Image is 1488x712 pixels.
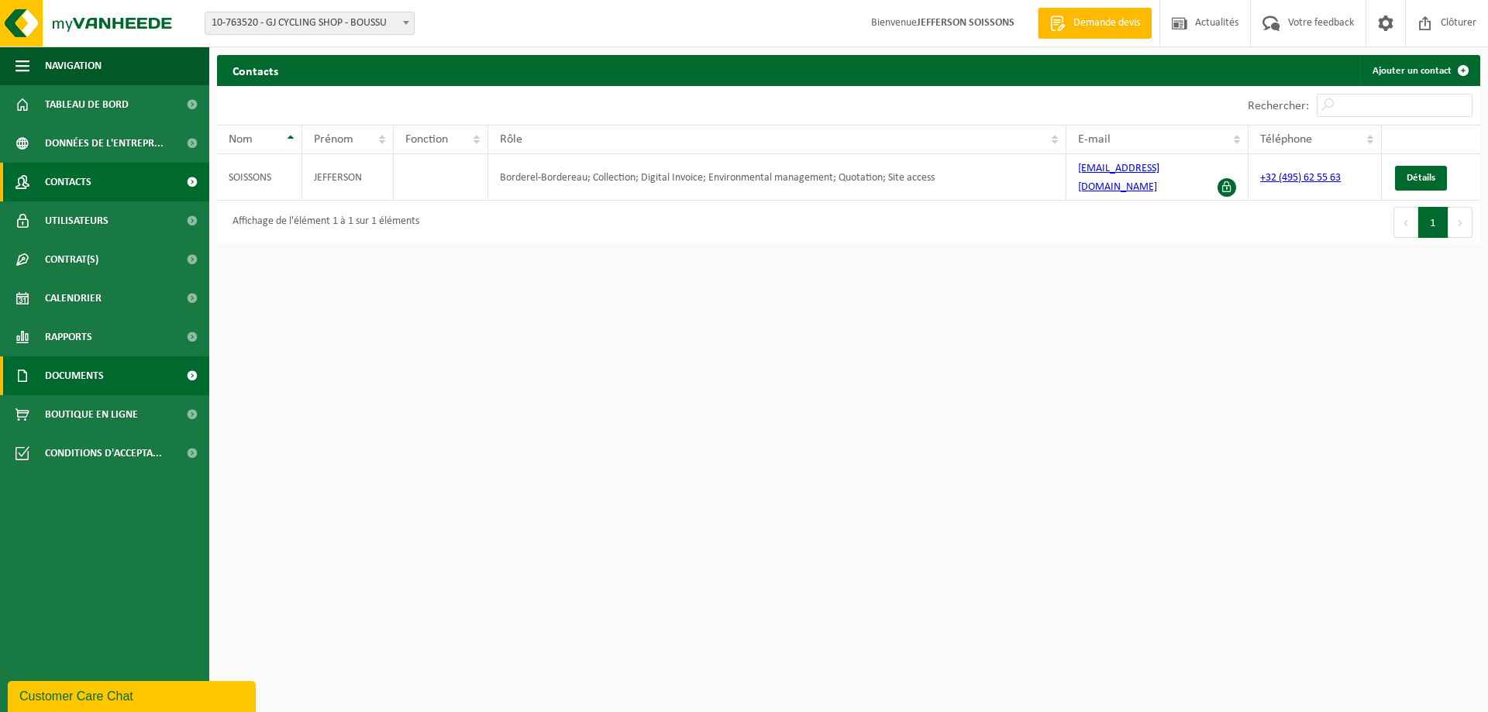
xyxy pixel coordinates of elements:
[45,434,162,473] span: Conditions d'accepta...
[917,17,1014,29] strong: JEFFERSON SOISSONS
[1393,207,1418,238] button: Previous
[8,678,259,712] iframe: chat widget
[45,85,129,124] span: Tableau de bord
[225,208,419,236] div: Affichage de l'élément 1 à 1 sur 1 éléments
[1418,207,1448,238] button: 1
[217,154,302,201] td: SOISSONS
[229,133,253,146] span: Nom
[405,133,448,146] span: Fonction
[217,55,294,85] h2: Contacts
[1078,163,1159,193] a: [EMAIL_ADDRESS][DOMAIN_NAME]
[302,154,394,201] td: JEFFERSON
[45,318,92,356] span: Rapports
[1407,173,1435,183] span: Détails
[500,133,522,146] span: Rôle
[45,240,98,279] span: Contrat(s)
[1395,166,1447,191] a: Détails
[205,12,414,34] span: 10-763520 - GJ CYCLING SHOP - BOUSSU
[45,201,108,240] span: Utilisateurs
[1448,207,1472,238] button: Next
[1260,133,1312,146] span: Téléphone
[45,356,104,395] span: Documents
[45,163,91,201] span: Contacts
[45,395,138,434] span: Boutique en ligne
[45,279,102,318] span: Calendrier
[1260,172,1341,184] a: +32 (495) 62 55 63
[205,12,415,35] span: 10-763520 - GJ CYCLING SHOP - BOUSSU
[1248,100,1309,112] label: Rechercher:
[1360,55,1479,86] a: Ajouter un contact
[1069,15,1144,31] span: Demande devis
[45,124,164,163] span: Données de l'entrepr...
[1078,133,1111,146] span: E-mail
[488,154,1066,201] td: Borderel-Bordereau; Collection; Digital Invoice; Environmental management; Quotation; Site access
[1038,8,1152,39] a: Demande devis
[45,46,102,85] span: Navigation
[314,133,353,146] span: Prénom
